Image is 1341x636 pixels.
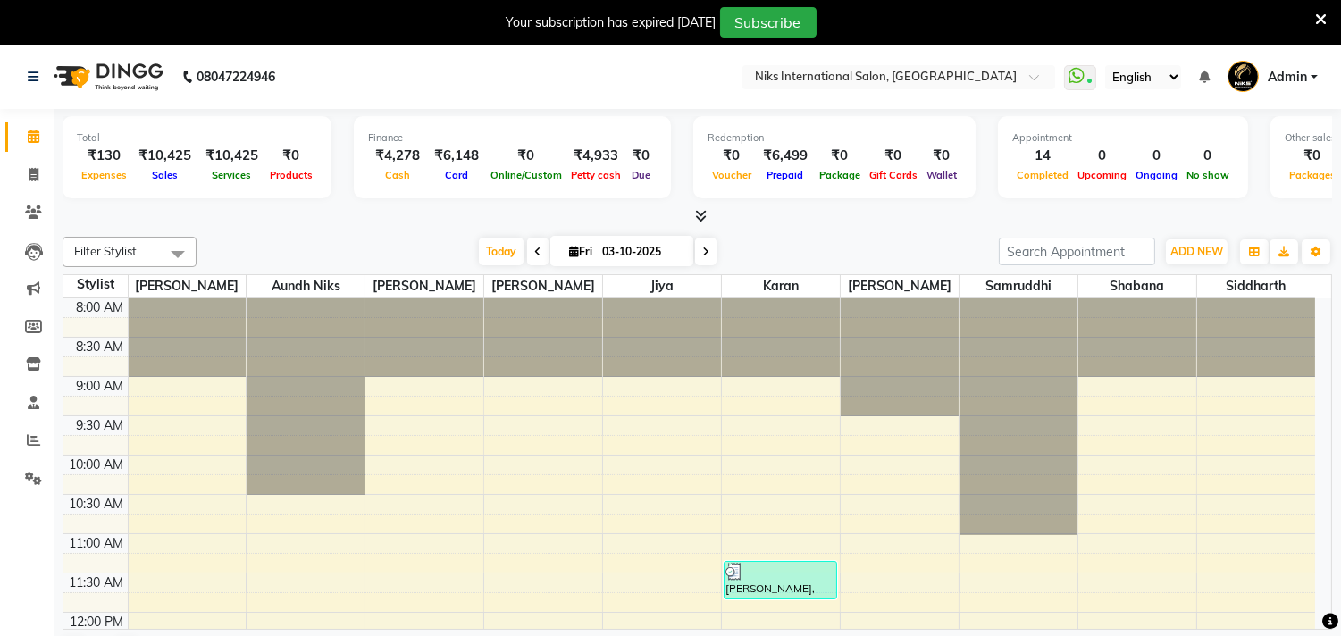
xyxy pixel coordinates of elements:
[368,146,427,166] div: ₹4,278
[73,377,128,396] div: 9:00 AM
[129,275,247,297] span: [PERSON_NAME]
[999,238,1155,265] input: Search Appointment
[566,169,625,181] span: Petty cash
[440,169,473,181] span: Card
[708,169,756,181] span: Voucher
[1166,239,1228,264] button: ADD NEW
[1012,130,1234,146] div: Appointment
[77,146,131,166] div: ₹130
[763,169,809,181] span: Prepaid
[1073,169,1131,181] span: Upcoming
[1182,146,1234,166] div: 0
[1268,68,1307,87] span: Admin
[1285,169,1340,181] span: Packages
[1182,169,1234,181] span: No show
[66,573,128,592] div: 11:30 AM
[841,275,959,297] span: [PERSON_NAME]
[265,169,317,181] span: Products
[1131,146,1182,166] div: 0
[74,244,137,258] span: Filter Stylist
[720,7,817,38] button: Subscribe
[197,52,275,102] b: 08047224946
[66,456,128,474] div: 10:00 AM
[381,169,415,181] span: Cash
[960,275,1077,297] span: Samruddhi
[427,146,486,166] div: ₹6,148
[484,275,602,297] span: [PERSON_NAME]
[63,275,128,294] div: Stylist
[565,245,597,258] span: Fri
[131,146,198,166] div: ₹10,425
[1285,146,1340,166] div: ₹0
[365,275,483,297] span: [PERSON_NAME]
[77,130,317,146] div: Total
[66,495,128,514] div: 10:30 AM
[147,169,182,181] span: Sales
[1170,245,1223,258] span: ADD NEW
[708,146,756,166] div: ₹0
[1012,169,1073,181] span: Completed
[1228,61,1259,92] img: Admin
[922,169,961,181] span: Wallet
[597,238,686,265] input: 2025-10-03
[507,13,717,32] div: Your subscription has expired [DATE]
[265,146,317,166] div: ₹0
[479,238,524,265] span: Today
[627,169,655,181] span: Due
[486,146,566,166] div: ₹0
[77,169,131,181] span: Expenses
[756,146,815,166] div: ₹6,499
[198,146,265,166] div: ₹10,425
[1073,146,1131,166] div: 0
[815,169,865,181] span: Package
[722,275,840,297] span: Karan
[73,338,128,356] div: 8:30 AM
[368,130,657,146] div: Finance
[566,146,625,166] div: ₹4,933
[625,146,657,166] div: ₹0
[66,534,128,553] div: 11:00 AM
[73,298,128,317] div: 8:00 AM
[67,613,128,632] div: 12:00 PM
[247,275,365,297] span: Aundh Niks
[725,562,836,598] div: [PERSON_NAME], TK01, 11:20 AM-11:50 AM, Hair Wash With Blast Dry - Long ([DEMOGRAPHIC_DATA]) (₹499)
[46,52,168,102] img: logo
[208,169,256,181] span: Services
[708,130,961,146] div: Redemption
[486,169,566,181] span: Online/Custom
[865,146,922,166] div: ₹0
[1078,275,1196,297] span: Shabana
[922,146,961,166] div: ₹0
[73,416,128,435] div: 9:30 AM
[1131,169,1182,181] span: Ongoing
[603,275,721,297] span: Jiya
[1197,275,1315,297] span: Siddharth
[1012,146,1073,166] div: 14
[815,146,865,166] div: ₹0
[865,169,922,181] span: Gift Cards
